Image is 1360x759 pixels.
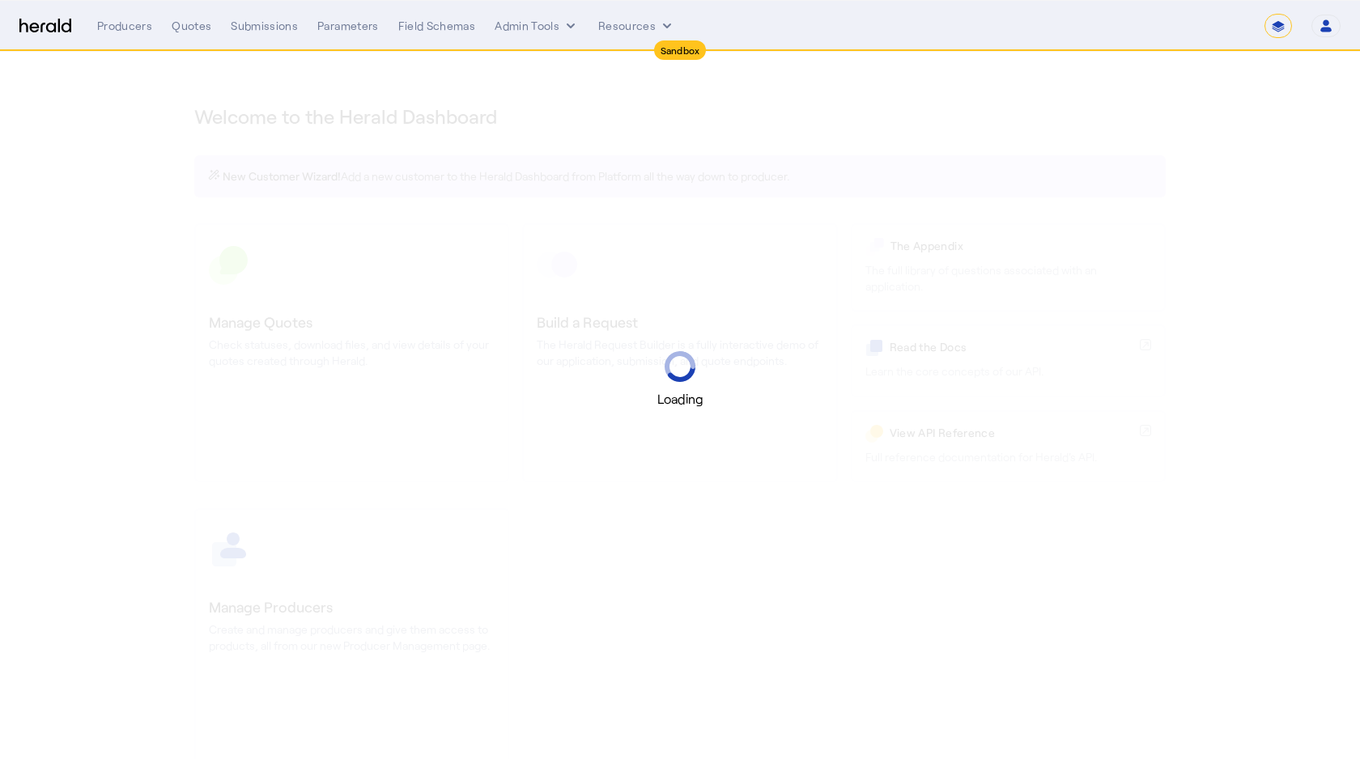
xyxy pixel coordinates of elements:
[231,18,298,34] div: Submissions
[598,18,675,34] button: Resources dropdown menu
[398,18,476,34] div: Field Schemas
[495,18,579,34] button: internal dropdown menu
[172,18,211,34] div: Quotes
[317,18,379,34] div: Parameters
[97,18,152,34] div: Producers
[19,19,71,34] img: Herald Logo
[654,40,707,60] div: Sandbox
